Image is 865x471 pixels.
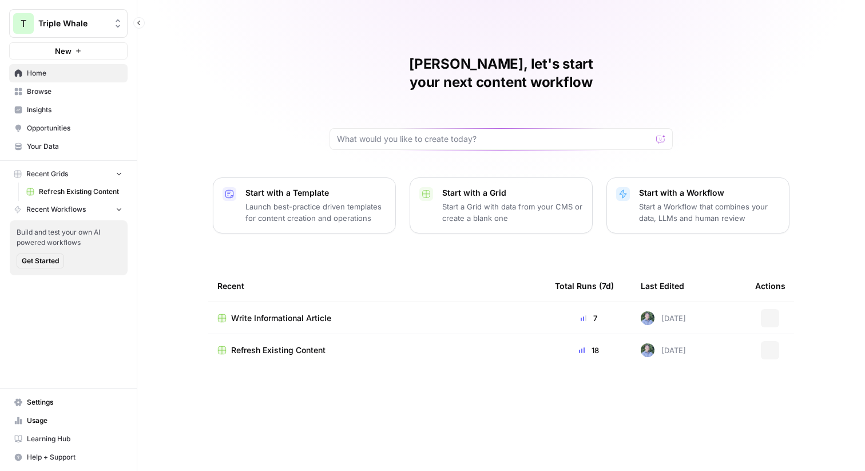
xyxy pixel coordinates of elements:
a: Learning Hub [9,430,128,448]
a: Settings [9,393,128,411]
div: 7 [555,312,622,324]
div: Recent [217,270,537,302]
a: Insights [9,101,128,119]
button: Start with a TemplateLaunch best-practice driven templates for content creation and operations [213,177,396,233]
span: Triple Whale [38,18,108,29]
button: Recent Grids [9,165,128,183]
p: Start a Workflow that combines your data, LLMs and human review [639,201,780,224]
div: Last Edited [641,270,684,302]
a: Refresh Existing Content [217,345,537,356]
p: Start a Grid with data from your CMS or create a blank one [442,201,583,224]
a: Browse [9,82,128,101]
span: Settings [27,397,122,407]
button: Help + Support [9,448,128,466]
button: New [9,42,128,60]
span: Help + Support [27,452,122,462]
a: Home [9,64,128,82]
span: Refresh Existing Content [231,345,326,356]
div: Total Runs (7d) [555,270,614,302]
a: Refresh Existing Content [21,183,128,201]
span: Your Data [27,141,122,152]
input: What would you like to create today? [337,133,652,145]
span: Browse [27,86,122,97]
div: 18 [555,345,622,356]
button: Workspace: Triple Whale [9,9,128,38]
div: Actions [755,270,785,302]
p: Start with a Workflow [639,187,780,199]
p: Launch best-practice driven templates for content creation and operations [245,201,386,224]
span: Write Informational Article [231,312,331,324]
button: Recent Workflows [9,201,128,218]
div: [DATE] [641,343,686,357]
a: Your Data [9,137,128,156]
span: New [55,45,72,57]
button: Start with a WorkflowStart a Workflow that combines your data, LLMs and human review [606,177,789,233]
span: Recent Workflows [26,204,86,215]
p: Start with a Grid [442,187,583,199]
div: [DATE] [641,311,686,325]
span: Opportunities [27,123,122,133]
span: Learning Hub [27,434,122,444]
span: T [21,17,26,30]
button: Get Started [17,254,64,268]
a: Opportunities [9,119,128,137]
a: Usage [9,411,128,430]
img: f99d8lwoqhc1ne2bwf7b49ov7y8s [641,311,654,325]
img: f99d8lwoqhc1ne2bwf7b49ov7y8s [641,343,654,357]
span: Refresh Existing Content [39,187,122,197]
p: Start with a Template [245,187,386,199]
span: Insights [27,105,122,115]
span: Get Started [22,256,59,266]
span: Usage [27,415,122,426]
span: Home [27,68,122,78]
span: Recent Grids [26,169,68,179]
h1: [PERSON_NAME], let's start your next content workflow [330,55,673,92]
button: Start with a GridStart a Grid with data from your CMS or create a blank one [410,177,593,233]
span: Build and test your own AI powered workflows [17,227,121,248]
a: Write Informational Article [217,312,537,324]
